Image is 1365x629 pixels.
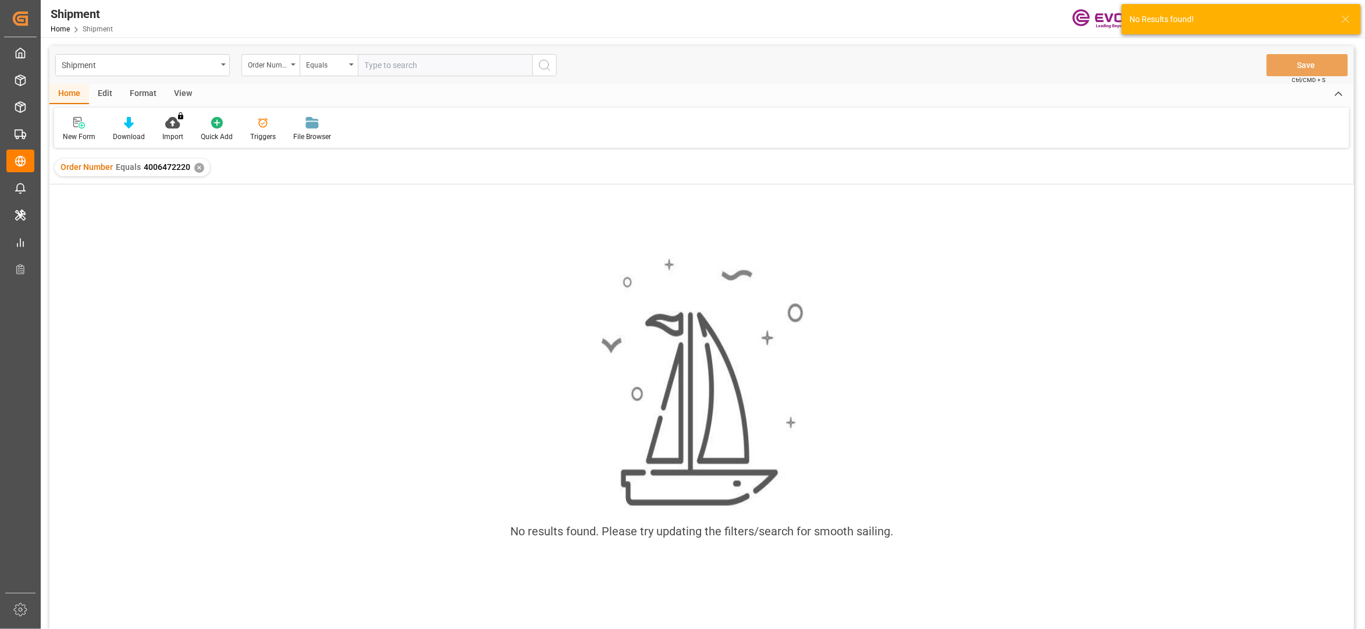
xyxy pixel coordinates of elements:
[51,25,70,33] a: Home
[89,84,121,104] div: Edit
[201,132,233,142] div: Quick Add
[600,257,804,508] img: smooth_sailing.jpeg
[306,57,346,70] div: Equals
[144,162,190,172] span: 4006472220
[116,162,141,172] span: Equals
[1292,76,1326,84] span: Ctrl/CMD + S
[55,54,230,76] button: open menu
[241,54,300,76] button: open menu
[358,54,532,76] input: Type to search
[62,57,217,72] div: Shipment
[63,132,95,142] div: New Form
[113,132,145,142] div: Download
[1267,54,1348,76] button: Save
[248,57,287,70] div: Order Number
[510,523,893,540] div: No results found. Please try updating the filters/search for smooth sailing.
[61,162,113,172] span: Order Number
[532,54,557,76] button: search button
[300,54,358,76] button: open menu
[165,84,201,104] div: View
[250,132,276,142] div: Triggers
[1072,9,1148,29] img: Evonik-brand-mark-Deep-Purple-RGB.jpeg_1700498283.jpeg
[1130,13,1330,26] div: No Results found!
[194,163,204,173] div: ✕
[293,132,331,142] div: File Browser
[49,84,89,104] div: Home
[51,5,113,23] div: Shipment
[121,84,165,104] div: Format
